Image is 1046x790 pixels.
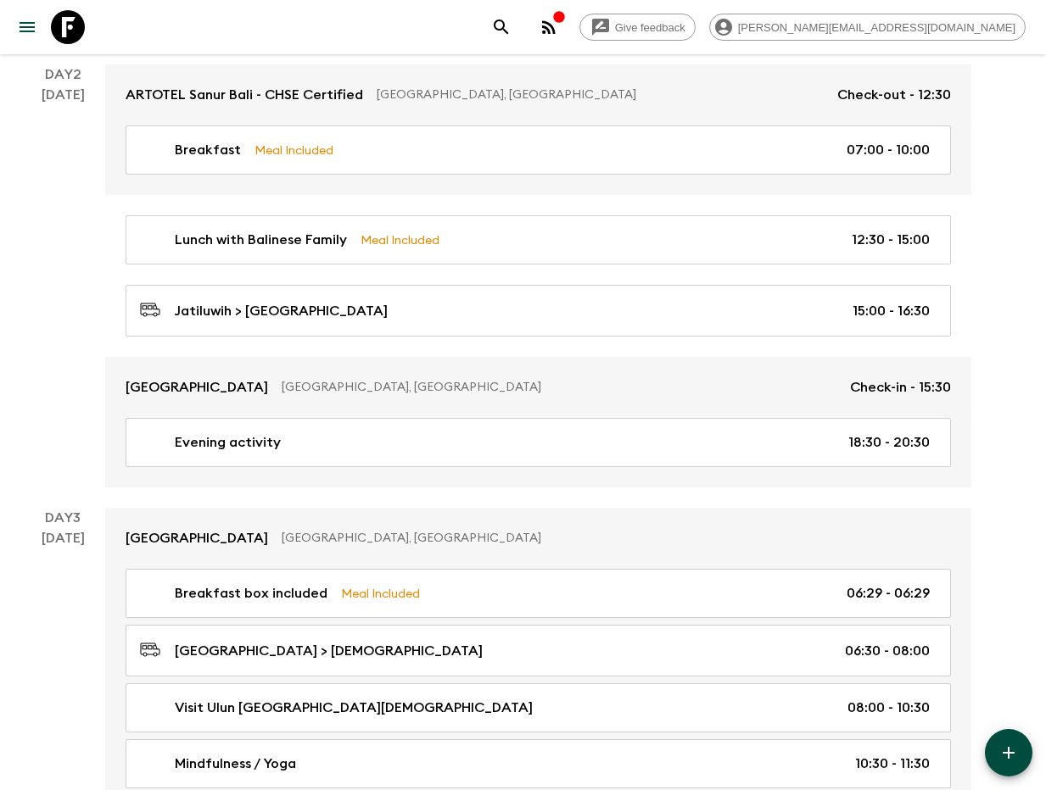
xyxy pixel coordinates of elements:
a: Give feedback [579,14,696,41]
p: Jatiluwih > [GEOGRAPHIC_DATA] [175,301,388,321]
span: [PERSON_NAME][EMAIL_ADDRESS][DOMAIN_NAME] [729,21,1025,34]
a: [GEOGRAPHIC_DATA][GEOGRAPHIC_DATA], [GEOGRAPHIC_DATA] [105,508,971,569]
p: [GEOGRAPHIC_DATA], [GEOGRAPHIC_DATA] [377,86,824,103]
p: Visit Ulun [GEOGRAPHIC_DATA][DEMOGRAPHIC_DATA] [175,698,533,718]
a: [GEOGRAPHIC_DATA][GEOGRAPHIC_DATA], [GEOGRAPHIC_DATA]Check-in - 15:30 [105,357,971,418]
a: Evening activity18:30 - 20:30 [126,418,951,467]
p: Check-out - 12:30 [837,85,951,105]
p: [GEOGRAPHIC_DATA], [GEOGRAPHIC_DATA] [282,530,937,547]
p: Mindfulness / Yoga [175,754,296,774]
p: Check-in - 15:30 [850,377,951,398]
p: Lunch with Balinese Family [175,230,347,250]
p: 15:00 - 16:30 [853,301,930,321]
p: ARTOTEL Sanur Bali - CHSE Certified [126,85,363,105]
p: 06:29 - 06:29 [847,583,930,604]
p: Meal Included [341,584,420,603]
a: Visit Ulun [GEOGRAPHIC_DATA][DEMOGRAPHIC_DATA]08:00 - 10:30 [126,683,951,732]
p: [GEOGRAPHIC_DATA] [126,528,268,548]
p: 18:30 - 20:30 [848,432,930,453]
p: Day 3 [20,508,105,528]
p: Day 2 [20,64,105,85]
a: Breakfast box includedMeal Included06:29 - 06:29 [126,569,951,618]
button: menu [10,10,44,44]
p: 07:00 - 10:00 [847,140,930,160]
button: search adventures [484,10,518,44]
a: [GEOGRAPHIC_DATA] > [DEMOGRAPHIC_DATA]06:30 - 08:00 [126,625,951,676]
a: Lunch with Balinese FamilyMeal Included12:30 - 15:00 [126,215,951,264]
p: 08:00 - 10:30 [847,698,930,718]
a: ARTOTEL Sanur Bali - CHSE Certified[GEOGRAPHIC_DATA], [GEOGRAPHIC_DATA]Check-out - 12:30 [105,64,971,125]
span: Give feedback [606,21,695,34]
a: Jatiluwih > [GEOGRAPHIC_DATA]15:00 - 16:30 [126,285,951,337]
p: Meal Included [255,141,333,159]
p: [GEOGRAPHIC_DATA] > [DEMOGRAPHIC_DATA] [175,641,483,661]
div: [DATE] [42,85,85,487]
a: Mindfulness / Yoga10:30 - 11:30 [126,739,951,788]
p: Evening activity [175,432,281,453]
a: BreakfastMeal Included07:00 - 10:00 [126,125,951,175]
p: Meal Included [361,231,439,249]
p: [GEOGRAPHIC_DATA] [126,377,268,398]
p: 12:30 - 15:00 [852,230,930,250]
p: 06:30 - 08:00 [845,641,930,661]
div: [PERSON_NAME][EMAIL_ADDRESS][DOMAIN_NAME] [709,14,1026,41]
p: 10:30 - 11:30 [855,754,930,774]
p: Breakfast box included [175,583,327,604]
p: Breakfast [175,140,241,160]
p: [GEOGRAPHIC_DATA], [GEOGRAPHIC_DATA] [282,379,836,396]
